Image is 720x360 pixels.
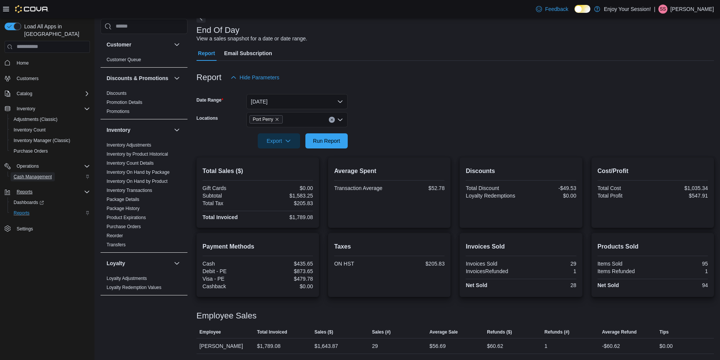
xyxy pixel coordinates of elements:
span: Sales (#) [372,329,390,335]
a: Promotions [107,109,130,114]
button: OCM [172,301,181,311]
div: $0.00 [259,185,313,191]
div: Loyalty [101,274,187,295]
a: Transfers [107,242,125,247]
button: Next [197,14,206,23]
span: Port Perry [253,116,273,123]
div: $205.83 [259,200,313,206]
div: Customer [101,55,187,67]
span: Reports [17,189,33,195]
div: 29 [523,261,576,267]
button: Inventory Count [8,125,93,135]
span: Reports [11,209,90,218]
a: Dashboards [11,198,47,207]
div: $60.62 [487,341,503,351]
button: Inventory [107,126,171,134]
div: Gift Cards [203,185,256,191]
span: Settings [14,224,90,233]
a: Package History [107,206,139,211]
button: Reports [8,208,93,218]
a: Inventory On Hand by Package [107,170,170,175]
span: Purchase Orders [14,148,48,154]
div: $479.78 [259,276,313,282]
span: Purchase Orders [107,224,141,230]
div: ON HST [334,261,388,267]
div: Visa - PE [203,276,256,282]
span: Catalog [17,91,32,97]
span: Promotion Details [107,99,142,105]
span: Average Refund [602,329,637,335]
span: Employee [200,329,221,335]
span: Total Invoiced [257,329,287,335]
h3: Discounts & Promotions [107,74,168,82]
div: Subtotal [203,193,256,199]
span: Adjustments (Classic) [14,116,57,122]
label: Date Range [197,97,223,103]
a: Reorder [107,233,123,238]
p: Enjoy Your Session! [604,5,651,14]
span: Package Details [107,196,139,202]
span: Inventory On Hand by Package [107,169,170,175]
div: Discounts & Promotions [101,89,187,119]
button: Catalog [2,88,93,99]
div: Items Refunded [598,268,651,274]
span: Load All Apps in [GEOGRAPHIC_DATA] [21,23,90,38]
button: Reports [14,187,36,196]
span: Discounts [107,90,127,96]
span: Customers [17,76,39,82]
a: Loyalty Adjustments [107,276,147,281]
span: Export [262,133,296,148]
span: Settings [17,226,33,232]
button: Adjustments (Classic) [8,114,93,125]
a: Feedback [533,2,571,17]
strong: Total Invoiced [203,214,238,220]
span: Average Sale [429,329,458,335]
div: $0.00 [523,193,576,199]
p: [PERSON_NAME] [670,5,714,14]
a: Inventory Count [11,125,49,134]
span: Inventory Manager (Classic) [11,136,90,145]
input: Dark Mode [574,5,590,13]
div: $1,789.08 [259,214,313,220]
span: Inventory Count [14,127,46,133]
div: $547.91 [654,193,708,199]
span: Dashboards [11,198,90,207]
div: $873.65 [259,268,313,274]
h2: Discounts [466,167,576,176]
div: 1 [523,268,576,274]
div: $52.78 [391,185,444,191]
button: Open list of options [337,117,343,123]
div: View a sales snapshot for a date or date range. [197,35,307,43]
span: Feedback [545,5,568,13]
div: -$49.53 [523,185,576,191]
a: Customer Queue [107,57,141,62]
div: $1,789.08 [257,341,280,351]
a: Inventory Transactions [107,188,152,193]
span: Refunds (#) [545,329,570,335]
h2: Average Spent [334,167,444,176]
a: Cash Management [11,172,55,181]
button: Purchase Orders [8,146,93,156]
a: Settings [14,224,36,233]
span: Dashboards [14,199,44,205]
strong: Net Sold [598,282,619,288]
span: Inventory by Product Historical [107,151,168,157]
a: Purchase Orders [11,147,51,156]
button: Run Report [305,133,348,148]
button: Inventory [2,104,93,114]
span: Hide Parameters [240,74,279,81]
span: Purchase Orders [11,147,90,156]
button: Loyalty [107,260,171,267]
a: Promotion Details [107,100,142,105]
button: Customer [172,40,181,49]
span: SS [660,5,666,14]
button: Inventory [14,104,38,113]
a: Inventory by Product Historical [107,151,168,157]
div: $205.83 [391,261,444,267]
a: Inventory Count Details [107,161,154,166]
span: Port Perry [249,115,283,124]
span: Product Expirations [107,215,146,221]
div: 94 [654,282,708,288]
div: Sabrina Shaw [658,5,667,14]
